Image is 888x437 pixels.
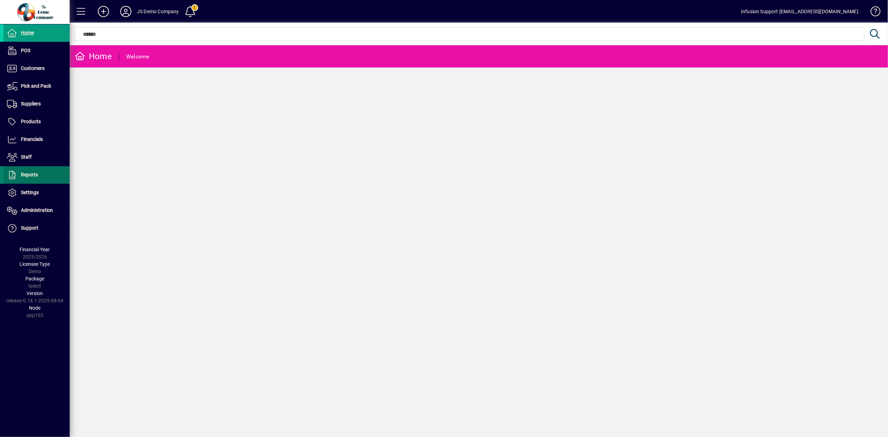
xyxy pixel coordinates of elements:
span: Customers [21,65,45,71]
a: Products [3,113,70,130]
div: Infusion Support [EMAIL_ADDRESS][DOMAIN_NAME] [741,6,858,17]
span: Financials [21,136,43,142]
a: Suppliers [3,95,70,113]
span: Licensee Type [20,261,50,267]
a: Staff [3,149,70,166]
span: Staff [21,154,32,160]
span: Financial Year [20,247,50,252]
span: Home [21,30,34,35]
span: Suppliers [21,101,41,106]
span: Settings [21,190,39,195]
span: POS [21,48,30,53]
span: Support [21,225,38,231]
div: Welcome [126,51,149,62]
a: Administration [3,202,70,219]
span: Reports [21,172,38,177]
a: POS [3,42,70,59]
a: Reports [3,166,70,184]
span: Administration [21,207,53,213]
a: Knowledge Base [865,1,879,24]
span: Version [27,291,43,296]
span: Products [21,119,41,124]
span: Pick and Pack [21,83,51,89]
div: JS Demo Company [137,6,179,17]
a: Financials [3,131,70,148]
div: Home [75,51,112,62]
button: Profile [115,5,137,18]
a: Pick and Pack [3,78,70,95]
button: Add [92,5,115,18]
a: Support [3,220,70,237]
a: Settings [3,184,70,201]
span: Node [29,305,41,311]
a: Customers [3,60,70,77]
span: Package [25,276,44,281]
